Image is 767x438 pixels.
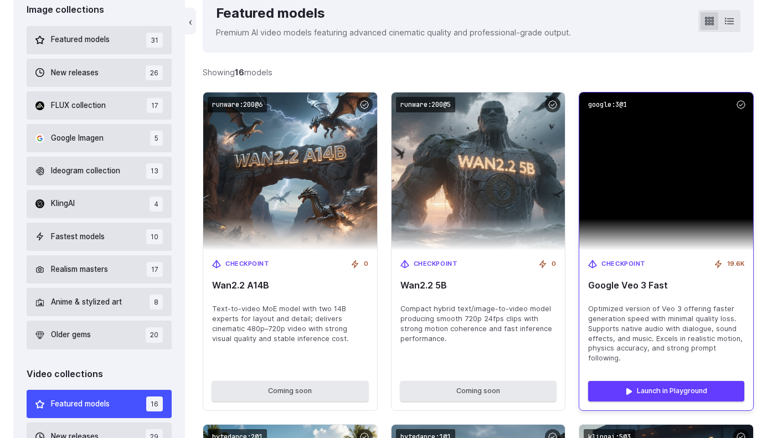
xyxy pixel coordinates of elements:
div: Video collections [27,367,172,382]
button: Older gems 20 [27,321,172,349]
span: Featured models [51,398,110,410]
button: Featured models 16 [27,390,172,418]
button: Ideogram collection 13 [27,157,172,185]
span: 19.6K [727,259,744,269]
div: Image collections [27,3,172,17]
span: Fastest models [51,231,105,243]
span: Wan2.2 5B [400,280,557,291]
span: 16 [146,396,163,411]
span: Wan2.2 A14B [212,280,368,291]
span: Ideogram collection [51,165,120,177]
span: Checkpoint [601,259,646,269]
span: New releases [51,67,99,79]
button: KlingAI 4 [27,190,172,218]
span: Realism masters [51,264,108,276]
span: Optimized version of Veo 3 offering faster generation speed with minimal quality loss. Supports n... [588,304,744,363]
span: Compact hybrid text/image-to-video model producing smooth 720p 24fps clips with strong motion coh... [400,304,557,344]
span: 0 [552,259,556,269]
button: Featured models 31 [27,26,172,54]
a: Launch in Playground [588,381,744,401]
span: Text-to-video MoE model with two 14B experts for layout and detail; delivers cinematic 480p–720p ... [212,304,368,344]
span: 8 [150,295,163,310]
code: runware:200@5 [396,97,455,113]
span: Checkpoint [414,259,458,269]
button: FLUX collection 17 [27,91,172,120]
span: Checkpoint [225,259,270,269]
span: FLUX collection [51,100,106,112]
span: Google Imagen [51,132,104,145]
span: 26 [146,65,163,80]
span: 17 [147,98,163,113]
span: 31 [146,33,163,48]
span: 17 [147,262,163,277]
button: Coming soon [400,381,557,401]
button: Coming soon [212,381,368,401]
button: ‹ [185,8,196,34]
button: Fastest models 10 [27,223,172,251]
div: Featured models [216,3,571,24]
span: 0 [364,259,368,269]
span: KlingAI [51,198,75,210]
span: 13 [146,163,163,178]
span: 10 [146,229,163,244]
p: Premium AI video models featuring advanced cinematic quality and professional-grade output. [216,26,571,39]
img: Wan2.2 A14B [203,92,377,250]
span: 5 [150,131,163,146]
button: Anime & stylized art 8 [27,288,172,316]
div: Showing models [203,66,272,79]
strong: 16 [235,68,244,77]
span: Anime & stylized art [51,296,122,308]
code: runware:200@6 [208,97,267,113]
button: Realism masters 17 [27,255,172,284]
span: 20 [146,327,163,342]
img: Wan2.2 5B [392,92,565,250]
code: google:3@1 [584,97,631,113]
button: New releases 26 [27,59,172,87]
span: Featured models [51,34,110,46]
span: Google Veo 3 Fast [588,280,744,291]
span: 4 [150,197,163,212]
span: Older gems [51,329,91,341]
button: Google Imagen 5 [27,124,172,152]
